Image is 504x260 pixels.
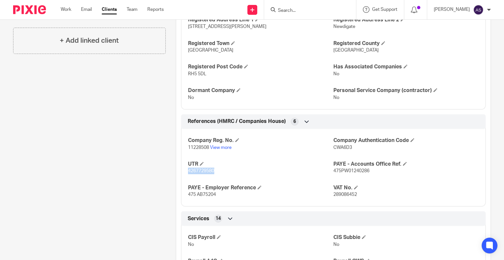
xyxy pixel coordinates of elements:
span: 4267729580 [188,169,214,173]
h4: UTR [188,161,333,168]
span: No [188,95,194,100]
span: 475PW01240286 [333,169,369,173]
a: Team [127,6,137,13]
input: Search [277,8,336,14]
h4: Registered County [333,40,479,47]
span: [GEOGRAPHIC_DATA] [333,48,379,53]
h4: Company Reg. No. [188,137,333,144]
h4: Registered Post Code [188,63,333,70]
h4: Registered Town [188,40,333,47]
span: 289086452 [333,192,357,197]
h4: Registered Address Line 2 [333,16,479,23]
span: No [188,242,194,247]
span: 11228508 [188,145,209,150]
span: Get Support [372,7,397,12]
span: No [333,95,339,100]
a: View more [210,145,232,150]
span: 14 [216,215,221,222]
a: Work [61,6,71,13]
a: Clients [102,6,117,13]
span: No [333,242,339,247]
h4: CIS Subbie [333,234,479,241]
span: [GEOGRAPHIC_DATA] [188,48,233,53]
span: References (HMRC / Companies House) [188,118,286,125]
h4: Registered Address Line 1 [188,16,333,23]
h4: Company Authentication Code [333,137,479,144]
a: Email [81,6,92,13]
span: 475 AB75204 [188,192,216,197]
h4: VAT No. [333,184,479,191]
span: CWA6D3 [333,145,352,150]
h4: + Add linked client [60,35,119,46]
h4: Personal Service Company (contractor) [333,87,479,94]
span: 6 [293,118,296,125]
h4: CIS Payroll [188,234,333,241]
h4: PAYE - Accounts Office Ref. [333,161,479,168]
span: RH5 5DL [188,72,206,76]
span: No [333,72,339,76]
img: Pixie [13,5,46,14]
h4: PAYE - Employer Reference [188,184,333,191]
p: [PERSON_NAME] [434,6,470,13]
h4: Dormant Company [188,87,333,94]
img: svg%3E [473,5,484,15]
h4: Has Associated Companies [333,63,479,70]
span: Newdigate [333,24,355,29]
span: [STREET_ADDRESS][PERSON_NAME] [188,24,266,29]
span: Services [188,215,209,222]
a: Reports [147,6,164,13]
